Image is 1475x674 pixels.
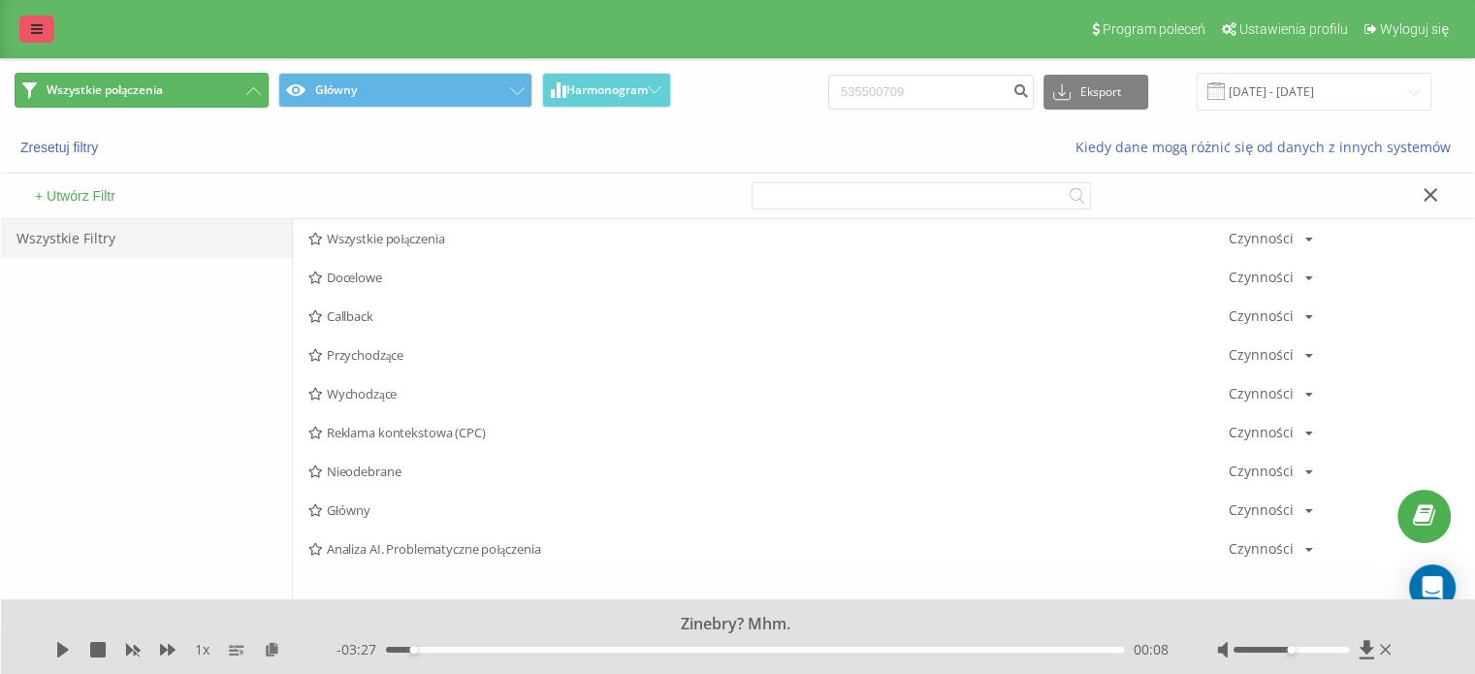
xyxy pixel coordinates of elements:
[15,73,269,108] button: Wszystkie połączenia
[1287,646,1295,654] div: Accessibility label
[1229,542,1294,556] div: Czynności
[1229,387,1294,401] div: Czynności
[308,309,1229,323] span: Callback
[1134,640,1169,659] span: 00:08
[189,614,1262,635] div: Zinebry? Mhm.
[566,83,648,97] span: Harmonogram
[542,73,671,108] button: Harmonogram
[1380,21,1449,37] span: Wyloguj się
[308,271,1229,284] span: Docelowe
[410,646,418,654] div: Accessibility label
[828,75,1034,110] input: Wyszukiwanie według numeru
[1239,21,1348,37] span: Ustawienia profilu
[308,426,1229,439] span: Reklama kontekstowa (CPC)
[308,387,1229,401] span: Wychodzące
[1409,564,1456,611] div: Open Intercom Messenger
[1417,186,1445,207] button: Zamknij
[1043,75,1148,110] button: Eksport
[308,348,1229,362] span: Przychodzące
[1,219,292,258] div: Wszystkie Filtry
[308,465,1229,478] span: Nieodebrane
[29,187,121,205] button: + Utwórz Filtr
[308,503,1229,517] span: Główny
[308,232,1229,245] span: Wszystkie połączenia
[337,640,386,659] span: - 03:27
[1103,21,1205,37] span: Program poleceń
[195,640,209,659] span: 1 x
[278,73,532,108] button: Główny
[15,139,108,156] button: Zresetuj filtry
[1229,309,1294,323] div: Czynności
[1229,271,1294,284] div: Czynności
[1229,348,1294,362] div: Czynności
[1229,232,1294,245] div: Czynności
[1229,465,1294,478] div: Czynności
[1074,138,1460,156] a: Kiedy dane mogą różnić się od danych z innych systemów
[308,542,1229,556] span: Analiza AI. Problematyczne połączenia
[1229,426,1294,439] div: Czynności
[47,82,163,98] span: Wszystkie połączenia
[1229,503,1294,517] div: Czynności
